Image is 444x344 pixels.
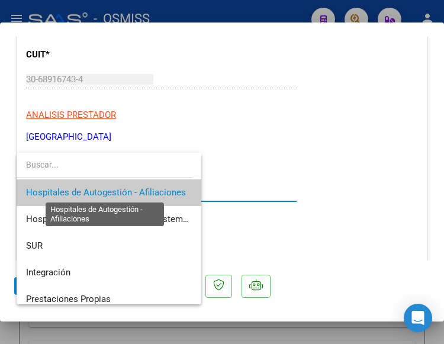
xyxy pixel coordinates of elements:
[26,214,209,224] span: Hospitales - Facturas Débitadas Sistema viejo
[26,240,43,251] span: SUR
[26,294,111,304] span: Prestaciones Propias
[26,267,70,278] span: Integración
[17,152,192,177] input: dropdown search
[26,187,186,198] span: Hospitales de Autogestión - Afiliaciones
[404,304,432,332] div: Open Intercom Messenger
